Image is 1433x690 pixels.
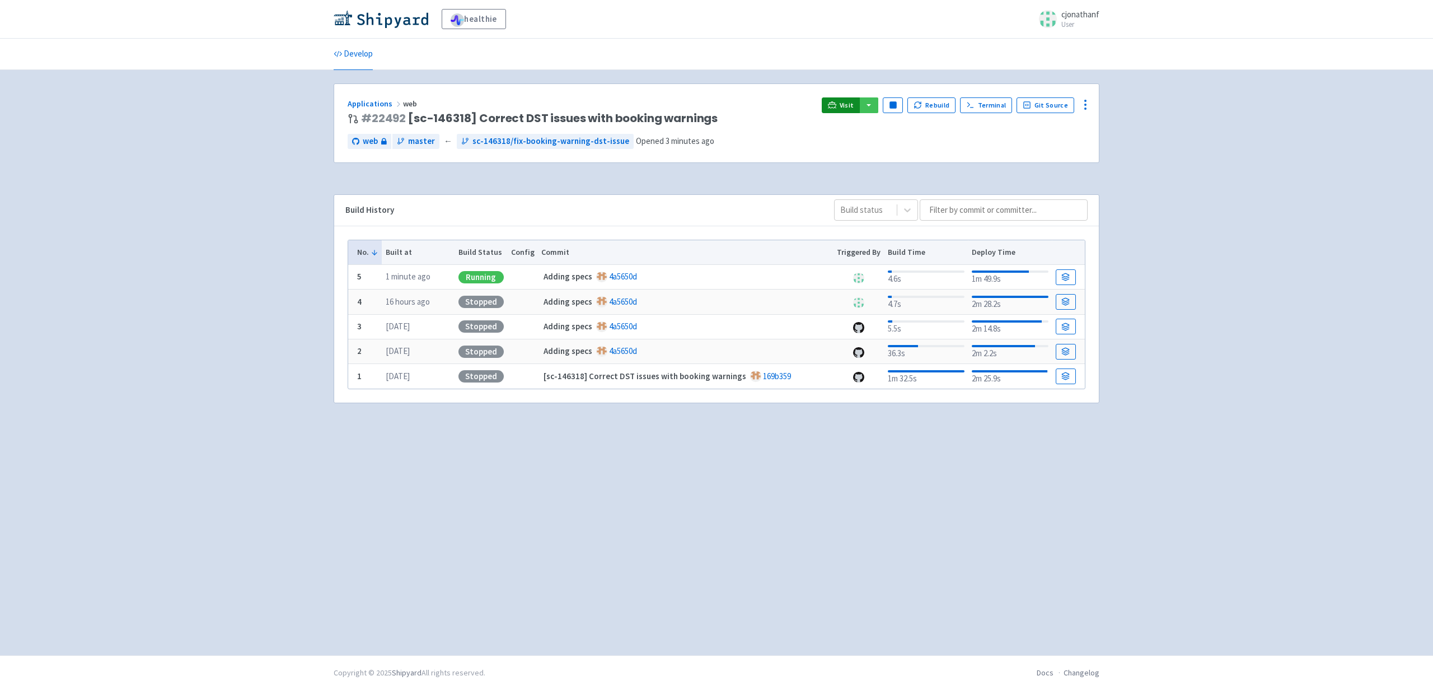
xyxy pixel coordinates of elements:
a: 4a5650d [609,296,637,307]
time: [DATE] [386,346,410,356]
time: [DATE] [386,321,410,332]
div: 36.3s [888,343,964,360]
span: master [408,135,435,148]
strong: Adding specs [544,296,592,307]
small: User [1061,21,1099,28]
a: Build Details [1056,344,1076,360]
span: web [403,99,419,109]
span: [sc-146318] Correct DST issues with booking warnings [361,112,718,125]
div: 2m 2.2s [972,343,1048,360]
th: Config [507,240,538,265]
div: 2m 14.8s [972,318,1048,335]
th: Build Status [455,240,507,265]
a: #22492 [361,110,406,126]
a: Git Source [1017,97,1074,113]
div: Stopped [458,320,504,333]
a: Changelog [1064,668,1099,678]
a: Terminal [960,97,1012,113]
div: Stopped [458,346,504,358]
div: Stopped [458,296,504,308]
div: 2m 28.2s [972,293,1048,311]
th: Build Time [884,240,968,265]
strong: Adding specs [544,271,592,282]
b: 5 [357,271,362,282]
a: 4a5650d [609,271,637,282]
div: 1m 49.9s [972,268,1048,286]
div: Copyright © 2025 All rights reserved. [334,667,485,679]
b: 2 [357,346,362,356]
time: 3 minutes ago [666,136,714,146]
span: Visit [840,101,854,110]
th: Built at [382,240,455,265]
a: Docs [1037,668,1053,678]
div: Stopped [458,370,504,383]
time: 16 hours ago [386,296,430,307]
span: ← [444,135,452,148]
a: Develop [334,39,373,70]
img: Shipyard logo [334,10,428,28]
button: Pause [883,97,903,113]
div: 4.7s [888,293,964,311]
span: cjonathanf [1061,9,1099,20]
a: cjonathanf User [1032,10,1099,28]
a: web [348,134,391,149]
a: Build Details [1056,269,1076,285]
div: 1m 32.5s [888,368,964,385]
th: Triggered By [833,240,884,265]
div: 4.6s [888,268,964,286]
a: 169b359 [763,371,791,381]
a: Build Details [1056,319,1076,334]
a: healthie [442,9,506,29]
span: Opened [636,136,714,146]
button: Rebuild [907,97,956,113]
a: Build Details [1056,369,1076,384]
a: Shipyard [392,668,422,678]
time: 1 minute ago [386,271,430,282]
strong: Adding specs [544,346,592,356]
th: Commit [538,240,833,265]
div: Build History [345,204,816,217]
button: No. [357,246,378,258]
b: 1 [357,371,362,381]
a: sc-146318/fix-booking-warning-dst-issue [457,134,634,149]
b: 4 [357,296,362,307]
time: [DATE] [386,371,410,381]
a: 4a5650d [609,346,637,356]
a: Applications [348,99,403,109]
a: Visit [822,97,860,113]
strong: [sc-146318] Correct DST issues with booking warnings [544,371,746,381]
th: Deploy Time [968,240,1052,265]
div: Running [458,271,504,283]
strong: Adding specs [544,321,592,332]
b: 3 [357,321,362,332]
span: web [363,135,378,148]
div: 2m 25.9s [972,368,1048,385]
div: 5.5s [888,318,964,335]
a: 4a5650d [609,321,637,332]
span: sc-146318/fix-booking-warning-dst-issue [472,135,629,148]
a: master [392,134,439,149]
input: Filter by commit or committer... [920,199,1088,221]
a: Build Details [1056,294,1076,310]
